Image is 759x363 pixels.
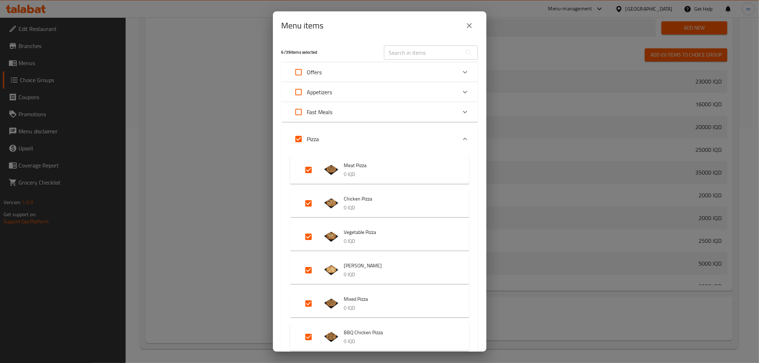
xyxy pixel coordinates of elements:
[384,46,462,60] input: Search in items
[344,161,455,170] span: Meat Pizza
[344,304,455,313] p: 0 IQD
[324,196,338,210] img: Chicken Pizza
[324,263,338,277] img: Margherita Pizza
[307,88,332,96] p: Appetizers
[281,150,478,362] div: Expand
[281,82,478,102] div: Expand
[324,163,338,177] img: Meat Pizza
[281,128,478,150] div: Expand
[344,261,455,270] span: [PERSON_NAME]
[344,237,455,246] p: 0 IQD
[290,189,469,217] div: Expand
[324,330,338,344] img: BBQ Chicken Pizza
[281,49,375,55] h5: 6 / 39 items selected
[281,102,478,122] div: Expand
[290,290,469,317] div: Expand
[344,228,455,237] span: Vegetable Pizza
[344,203,455,212] p: 0 IQD
[344,194,455,203] span: Chicken Pizza
[290,256,469,284] div: Expand
[344,337,455,346] p: 0 IQD
[324,230,338,244] img: Vegetable Pizza
[290,156,469,184] div: Expand
[281,20,324,31] h2: Menu items
[344,295,455,304] span: Mixed Pizza
[461,17,478,34] button: close
[344,328,455,337] span: BBQ Chicken Pizza
[281,62,478,82] div: Expand
[344,170,455,179] p: 0 IQD
[344,270,455,279] p: 0 IQD
[307,108,333,116] p: Fast Meals
[290,323,469,351] div: Expand
[307,68,322,76] p: Offers
[324,297,338,311] img: Mixed Pizza
[290,223,469,251] div: Expand
[307,135,319,143] p: Pizza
